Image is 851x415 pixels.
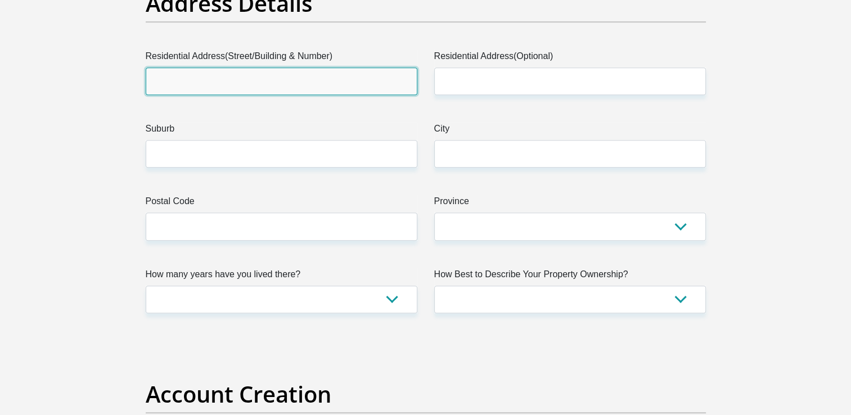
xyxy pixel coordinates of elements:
[146,122,417,140] label: Suburb
[434,140,706,168] input: City
[434,67,706,95] input: Address line 2 (Optional)
[146,67,417,95] input: Valid residential address
[146,268,417,286] label: How many years have you lived there?
[146,213,417,240] input: Postal Code
[146,286,417,313] select: Please select a value
[146,140,417,168] input: Suburb
[434,213,706,240] select: Please Select a Province
[434,286,706,313] select: Please select a value
[434,49,706,67] label: Residential Address(Optional)
[434,268,706,286] label: How Best to Describe Your Property Ownership?
[146,49,417,67] label: Residential Address(Street/Building & Number)
[146,195,417,213] label: Postal Code
[434,122,706,140] label: City
[434,195,706,213] label: Province
[146,381,706,408] h2: Account Creation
